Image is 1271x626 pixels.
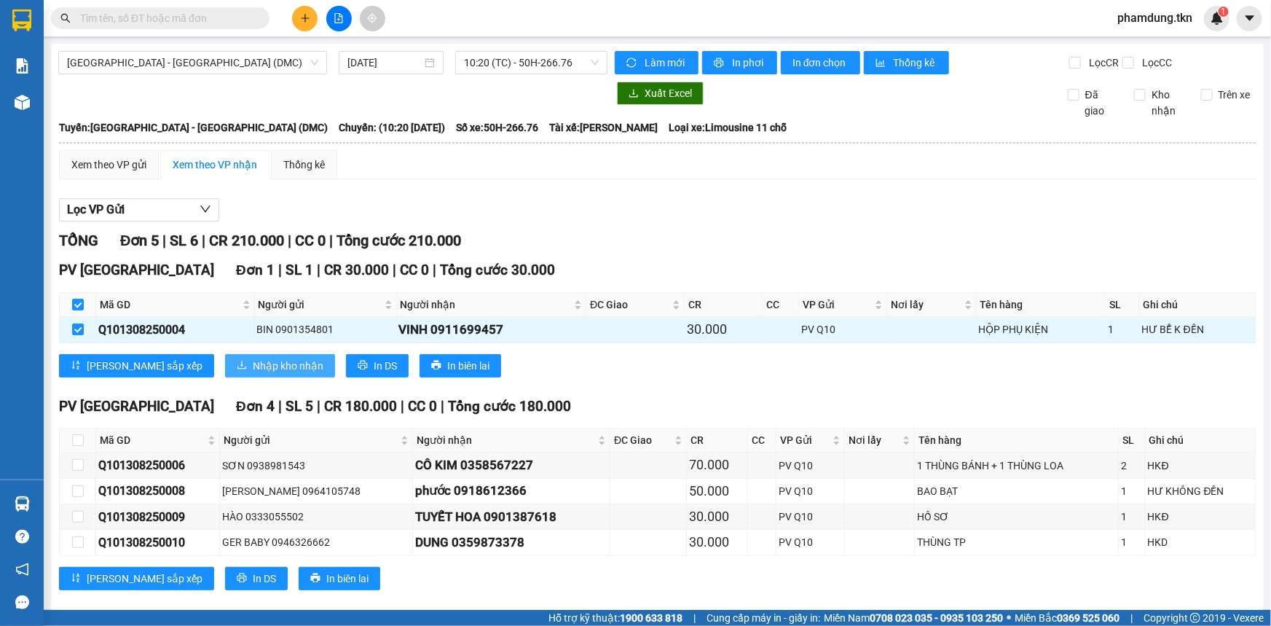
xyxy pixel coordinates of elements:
span: 10:20 (TC) - 50H-266.76 [464,52,599,74]
span: down [200,203,211,215]
div: BIN 0901354801 [257,321,394,337]
th: Tên hàng [915,429,1119,453]
div: 30.000 [687,319,760,340]
span: Lọc VP Gửi [67,200,125,219]
span: Người gửi [259,297,382,313]
div: Xem theo VP gửi [71,157,146,173]
input: 13/08/2025 [347,55,422,71]
span: Sài Gòn - Tây Ninh (DMC) [67,52,318,74]
div: CÔ KIM 0358567227 [415,455,607,475]
span: | [317,398,320,415]
span: In đơn chọn [792,55,849,71]
span: Nơi lấy [849,432,900,448]
span: Đã giao [1079,87,1123,119]
th: CC [748,429,776,453]
strong: 0369 525 060 [1057,612,1119,624]
button: printerIn biên lai [299,567,380,590]
div: PV Q10 [779,509,842,525]
span: phamdung.tkn [1106,9,1204,27]
div: HỒ SƠ [917,509,1116,525]
span: Đơn 4 [236,398,275,415]
td: Q101308250009 [96,504,220,530]
span: VP Gửi [780,432,830,448]
div: 2 [1121,458,1142,474]
div: THÙNG TP [917,534,1116,550]
div: Q101308250009 [98,508,217,526]
span: Tổng cước 180.000 [448,398,571,415]
span: Trên xe [1213,87,1256,103]
td: Q101308250004 [96,317,255,343]
button: printerIn biên lai [420,354,501,377]
th: CC [763,293,799,317]
div: PV Q10 [801,321,884,337]
span: Cung cấp máy in - giấy in: [707,610,820,626]
span: | [441,398,444,415]
button: downloadNhập kho nhận [225,354,335,377]
button: sort-ascending[PERSON_NAME] sắp xếp [59,354,214,377]
button: printerIn phơi [702,51,777,74]
div: 1 THÙNG BÁNH + 1 THÙNG LOA [917,458,1116,474]
span: ĐC Giao [614,432,672,448]
div: PV Q10 [779,534,842,550]
th: Tên hàng [977,293,1106,317]
span: In DS [374,358,397,374]
span: VP Gửi [803,297,872,313]
button: printerIn DS [346,354,409,377]
span: Đơn 5 [120,232,159,249]
span: In DS [253,571,276,587]
span: Số xe: 50H-266.76 [456,120,538,136]
span: ⚪️ [1007,615,1011,621]
span: question-circle [15,530,29,544]
span: aim [367,13,377,23]
th: SL [1106,293,1140,317]
span: | [278,398,282,415]
div: BAO BẠT [917,483,1116,499]
span: CC 0 [400,262,429,278]
span: TỔNG [59,232,98,249]
td: PV Q10 [776,504,845,530]
span: message [15,595,29,609]
span: printer [431,360,441,372]
span: Tài xế: [PERSON_NAME] [549,120,658,136]
span: caret-down [1243,12,1256,25]
div: HKD [1148,534,1253,550]
span: Người gửi [224,432,398,448]
td: Q101308250008 [96,479,220,504]
span: SL 6 [170,232,198,249]
span: | [288,232,291,249]
span: | [317,262,320,278]
img: icon-new-feature [1211,12,1224,25]
span: Nơi lấy [891,297,961,313]
span: sync [626,58,639,69]
strong: 0708 023 035 - 0935 103 250 [870,612,1003,624]
div: HỘP PHỤ KIỆN [979,321,1103,337]
span: sort-ascending [71,360,81,372]
span: PV [GEOGRAPHIC_DATA] [59,262,214,278]
span: | [278,262,282,278]
img: warehouse-icon [15,496,30,512]
span: In biên lai [447,358,489,374]
button: bar-chartThống kê [864,51,949,74]
button: sort-ascending[PERSON_NAME] sắp xếp [59,567,214,590]
div: HÀO 0333055502 [222,509,411,525]
span: SL 1 [286,262,313,278]
img: solution-icon [15,58,30,74]
button: caret-down [1237,6,1262,31]
span: Miền Nam [824,610,1003,626]
span: Chuyến: (10:20 [DATE]) [339,120,445,136]
span: Mã GD [100,432,205,448]
span: | [393,262,396,278]
div: DUNG 0359873378 [415,533,607,552]
span: file-add [334,13,344,23]
div: Q101308250006 [98,456,217,474]
span: notification [15,563,29,576]
button: Lọc VP Gửi [59,198,219,222]
span: Lọc CR [1083,55,1121,71]
span: Loại xe: Limousine 11 chỗ [669,120,787,136]
span: PV [GEOGRAPHIC_DATA] [59,398,214,415]
div: HKĐ [1148,458,1253,474]
span: SL 5 [286,398,313,415]
sup: 1 [1219,7,1229,17]
span: printer [237,573,247,584]
button: plus [292,6,318,31]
